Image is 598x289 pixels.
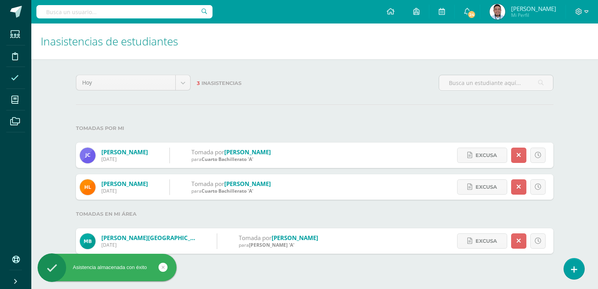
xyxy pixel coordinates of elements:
a: Hoy [76,75,190,90]
span: Tomada por [239,234,272,242]
div: para [239,242,318,248]
span: Hoy [82,75,169,90]
label: Tomadas en mi área [76,206,553,222]
div: Asistencia almacenada con éxito [38,264,177,271]
span: 24 [467,10,476,19]
a: [PERSON_NAME] [101,180,148,188]
a: [PERSON_NAME] [272,234,318,242]
img: fb9320b3a1c1aec69a1a791d2da3566a.png [490,4,505,20]
a: Excusa [457,148,507,163]
a: [PERSON_NAME] [224,180,271,188]
span: Tomada por [191,148,224,156]
span: Inasistencias [202,80,241,86]
img: eb884a420e897f644919cc52c2d2fad5.png [80,233,95,249]
span: 3 [197,80,200,86]
a: [PERSON_NAME] [101,148,148,156]
img: 8f1d7f5d89bbf82d2fbb5e9537f2bce3.png [80,179,95,195]
span: Excusa [476,180,497,194]
a: [PERSON_NAME][GEOGRAPHIC_DATA] [101,234,208,242]
div: [DATE] [101,156,148,163]
span: Excusa [476,148,497,163]
label: Tomadas por mi [76,120,553,136]
span: Excusa [476,234,497,248]
span: Mi Perfil [511,12,556,18]
img: da5cacfc96edccc2da08193c0a4b94b0.png [80,148,95,163]
div: [DATE] [101,188,148,194]
input: Busca un usuario... [36,5,213,18]
span: Tomada por [191,180,224,188]
a: Excusa [457,179,507,195]
span: [PERSON_NAME] 'A' [249,242,294,248]
a: [PERSON_NAME] [224,148,271,156]
span: Cuarto Bachillerato 'A' [202,156,253,163]
div: para [191,188,271,194]
div: para [191,156,271,163]
span: Inasistencias de estudiantes [41,34,178,49]
span: Cuarto Bachillerato 'A' [202,188,253,194]
input: Busca un estudiante aquí... [439,75,553,90]
span: [PERSON_NAME] [511,5,556,13]
div: [DATE] [101,242,195,248]
a: Excusa [457,233,507,249]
